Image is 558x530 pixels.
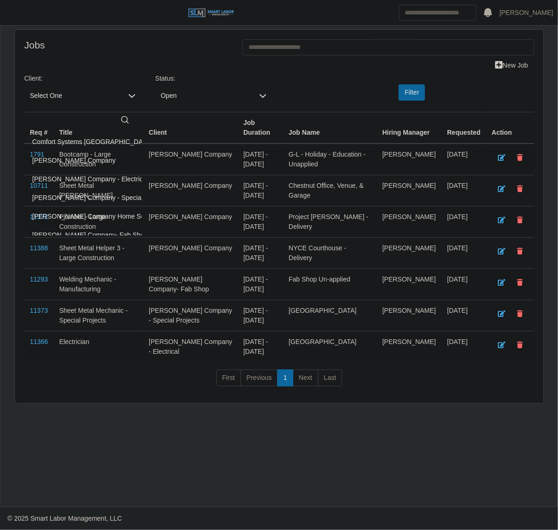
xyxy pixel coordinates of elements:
[377,238,441,269] td: [PERSON_NAME]
[143,331,238,363] td: [PERSON_NAME] Company - Electrical
[54,300,143,331] td: Sheet Metal Mechanic - Special Projects
[143,175,238,206] td: [PERSON_NAME] Company
[486,112,534,144] th: Action
[30,244,48,252] a: 11388
[283,144,377,175] td: G-L - Holiday - Education - Unapplied
[30,307,48,314] a: 11373
[441,144,486,175] td: [DATE]
[143,238,238,269] td: [PERSON_NAME] Company
[377,206,441,238] td: [PERSON_NAME]
[27,207,231,225] li: Lee Company Home Services
[377,331,441,363] td: [PERSON_NAME]
[377,144,441,175] td: [PERSON_NAME]
[143,206,238,238] td: [PERSON_NAME] Company
[7,515,122,522] span: © 2025 Smart Labor Management, LLC
[283,331,377,363] td: [GEOGRAPHIC_DATA]
[24,370,534,394] nav: pagination
[283,175,377,206] td: Chestnut Office, Venue, & Garage
[277,370,293,386] a: 1
[143,269,238,300] td: [PERSON_NAME] Company- Fab Shop
[24,87,123,104] span: Select One
[399,5,476,21] input: Search
[283,269,377,300] td: Fab Shop Un-applied
[32,230,148,240] span: [PERSON_NAME] Company- Fab Shop
[143,300,238,331] td: [PERSON_NAME] Company - Special Projects
[441,238,486,269] td: [DATE]
[283,238,377,269] td: NYCE Courthouse - Delivery
[32,137,226,146] span: Comfort Systems [GEOGRAPHIC_DATA] - [GEOGRAPHIC_DATA]
[238,112,283,144] th: Job Duration
[238,269,283,300] td: [DATE] - [DATE]
[54,238,143,269] td: Sheet Metal Helper 3 - Large Construction
[500,8,553,18] a: [PERSON_NAME]
[441,331,486,363] td: [DATE]
[489,57,534,74] a: New Job
[24,74,43,83] label: Client:
[377,269,441,300] td: [PERSON_NAME]
[238,331,283,363] td: [DATE] - [DATE]
[441,269,486,300] td: [DATE]
[238,300,283,331] td: [DATE] - [DATE]
[188,8,234,18] img: SLM Logo
[27,226,231,244] li: Lee Company- Fab Shop
[155,87,254,104] span: Open
[441,206,486,238] td: [DATE]
[238,144,283,175] td: [DATE] - [DATE]
[377,300,441,331] td: [PERSON_NAME]
[27,170,231,188] li: Lee Company - Electrical
[32,174,148,184] span: [PERSON_NAME] Company - Electrical
[238,175,283,206] td: [DATE] - [DATE]
[377,175,441,206] td: [PERSON_NAME]
[32,211,162,221] span: [PERSON_NAME] Company Home Services
[32,155,116,165] span: [PERSON_NAME] Company
[283,300,377,331] td: [GEOGRAPHIC_DATA]
[143,144,238,175] td: [PERSON_NAME] Company
[441,175,486,206] td: [DATE]
[24,39,228,51] h4: Jobs
[399,84,425,101] button: Filter
[283,112,377,144] th: Job Name
[27,133,231,151] li: Comfort Systems USA - Central TX
[30,338,48,345] a: 11366
[54,331,143,363] td: Electrician
[283,206,377,238] td: Project [PERSON_NAME] - Delivery
[441,112,486,144] th: Requested
[238,206,283,238] td: [DATE] - [DATE]
[377,112,441,144] th: Hiring Manager
[27,189,231,206] li: Lee Company - Special Projects
[32,193,168,202] span: [PERSON_NAME] Company - Special Projects
[155,74,176,83] label: Status:
[238,238,283,269] td: [DATE] - [DATE]
[54,269,143,300] td: Welding Mechanic - Manufacturing
[27,151,231,169] li: Lee Company
[441,300,486,331] td: [DATE]
[143,112,238,144] th: Client
[30,275,48,283] a: 11293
